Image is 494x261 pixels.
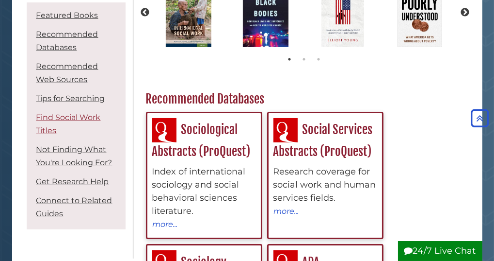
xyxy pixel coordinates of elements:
a: Connect to Related Guides [36,196,112,218]
button: 1 of 3 [285,54,294,64]
h2: Recommended Databases [141,91,467,107]
div: Research coverage for social work and human services fields. [273,165,377,205]
button: 24/7 Live Chat [398,241,482,261]
a: Not Finding What You're Looking For? [36,145,112,167]
a: Social Services Abstracts (ProQuest) [273,122,373,159]
a: Find Social Work Titles [36,113,101,135]
button: 2 of 3 [299,54,309,64]
button: more... [273,205,300,217]
a: Featured Books [36,11,98,20]
a: Recommended Databases [36,30,98,52]
a: Tips for Searching [36,94,105,103]
a: Recommended Web Sources [36,62,98,84]
button: 3 of 3 [314,54,323,64]
a: Get Research Help [36,177,109,186]
a: Sociological Abstracts (ProQuest) [152,122,251,159]
button: more... [152,218,178,230]
a: Back to Top [468,113,492,123]
button: Previous [141,8,150,17]
button: Next [461,8,470,17]
div: Index of international sociology and social behavioral sciences literature. [152,165,256,218]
